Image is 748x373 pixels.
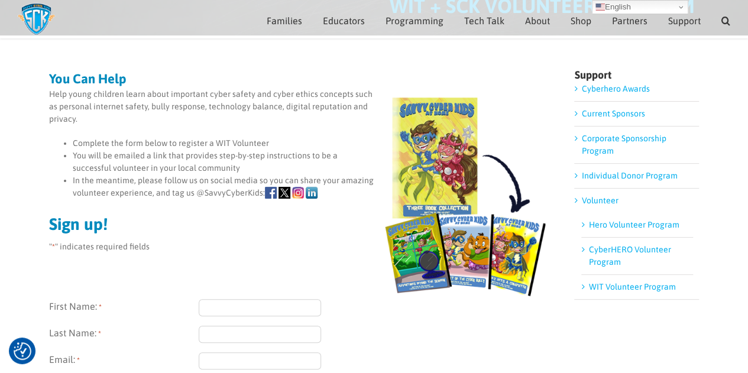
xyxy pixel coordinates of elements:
[581,84,649,93] a: Cyberhero Awards
[574,70,699,80] h4: Support
[49,299,199,316] label: First Name:
[49,88,549,125] p: Help young children learn about important cyber safety and cyber ethics concepts such as personal...
[588,245,671,267] a: CyberHERO Volunteer Program
[73,137,549,150] li: Complete the form below to register a WIT Volunteer
[267,16,302,25] span: Families
[49,326,199,343] label: Last Name:
[612,16,647,25] span: Partners
[73,150,549,174] li: You will be emailed a link that provides step-by-step instructions to be a successful volunteer i...
[571,16,591,25] span: Shop
[588,220,679,229] a: Hero Volunteer Program
[588,282,675,291] a: WIT Volunteer Program
[14,342,31,360] button: Consent Preferences
[18,3,55,35] img: Savvy Cyber Kids Logo
[49,352,199,369] label: Email:
[323,16,365,25] span: Educators
[306,187,318,199] img: icons-linkedin.png
[49,71,127,86] strong: You Can Help
[581,171,677,180] a: Individual Donor Program
[595,2,605,12] img: en
[581,196,618,205] a: Volunteer
[581,109,645,118] a: Current Sponsors
[279,187,290,199] img: icons-X.png
[265,187,277,199] img: icons-Facebook.png
[525,16,550,25] span: About
[464,16,504,25] span: Tech Talk
[386,16,443,25] span: Programming
[668,16,701,25] span: Support
[581,134,666,155] a: Corporate Sponsorship Program
[14,342,31,360] img: Revisit consent button
[73,174,549,199] li: In the meantime, please follow us on social media so you can share your amazing volunteer experie...
[49,216,549,232] h2: Sign up!
[292,187,304,199] img: icons-Instagram.png
[49,241,549,253] p: " " indicates required fields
